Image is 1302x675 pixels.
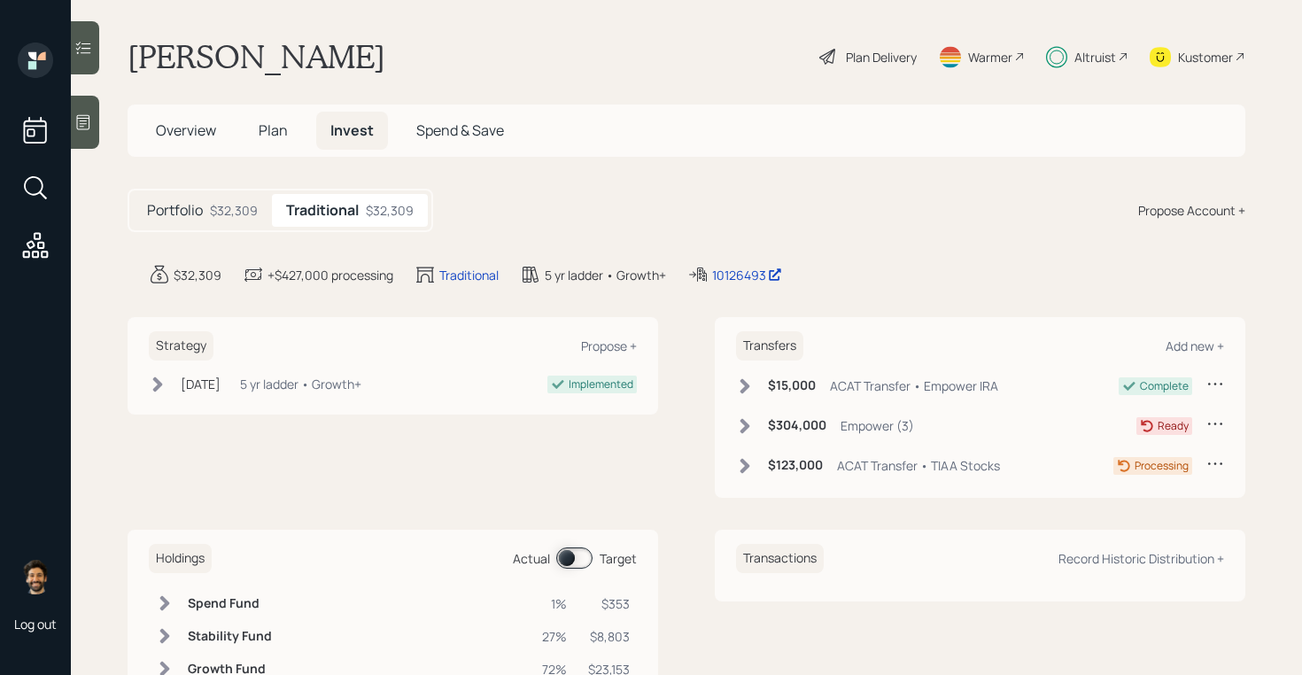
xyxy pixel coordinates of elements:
h6: Transactions [736,544,824,573]
div: ACAT Transfer • TIAA Stocks [837,456,1000,475]
div: Altruist [1074,48,1116,66]
h6: Holdings [149,544,212,573]
div: Empower (3) [841,416,914,435]
div: Record Historic Distribution + [1058,550,1224,567]
div: $8,803 [588,627,630,646]
div: Propose Account + [1138,201,1245,220]
h6: $123,000 [768,458,823,473]
div: $32,309 [210,201,258,220]
div: +$427,000 processing [267,266,393,284]
div: Log out [14,616,57,632]
div: Complete [1140,378,1189,394]
div: [DATE] [181,375,221,393]
div: 5 yr ladder • Growth+ [545,266,666,284]
h1: [PERSON_NAME] [128,37,385,76]
div: Processing [1135,458,1189,474]
div: Implemented [569,376,633,392]
span: Plan [259,120,288,140]
div: Plan Delivery [846,48,917,66]
h6: Strategy [149,331,213,361]
img: eric-schwartz-headshot.png [18,559,53,594]
div: Traditional [439,266,499,284]
h6: Spend Fund [188,596,272,611]
div: Add new + [1166,337,1224,354]
div: Actual [513,549,550,568]
div: 5 yr ladder • Growth+ [240,375,361,393]
span: Invest [330,120,374,140]
div: Kustomer [1178,48,1233,66]
div: 1% [542,594,567,613]
div: Warmer [968,48,1012,66]
div: Propose + [581,337,637,354]
div: Target [600,549,637,568]
div: 10126493 [712,266,782,284]
h6: $15,000 [768,378,816,393]
h6: $304,000 [768,418,826,433]
span: Spend & Save [416,120,504,140]
div: $353 [588,594,630,613]
div: 27% [542,627,567,646]
h5: Portfolio [147,202,203,219]
h5: Traditional [286,202,359,219]
h6: Stability Fund [188,629,272,644]
div: Ready [1158,418,1189,434]
div: $32,309 [174,266,221,284]
h6: Transfers [736,331,803,361]
div: ACAT Transfer • Empower IRA [830,376,998,395]
div: $32,309 [366,201,414,220]
span: Overview [156,120,216,140]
